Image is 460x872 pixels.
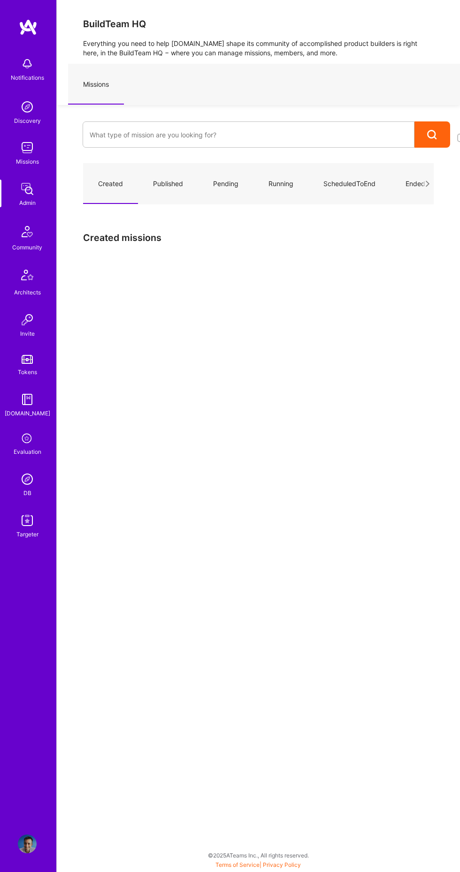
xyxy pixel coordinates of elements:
a: Pending [198,164,253,204]
div: Notifications [11,73,44,83]
img: guide book [18,390,37,409]
a: Privacy Policy [263,861,301,868]
img: logo [19,19,38,36]
img: Community [16,220,38,243]
h3: BuildTeam HQ [83,19,434,30]
img: User Avatar [18,834,37,853]
a: Running [253,164,308,204]
span: | [215,861,301,868]
a: Terms of Service [215,861,260,868]
h3: Created missions [83,233,434,244]
img: tokens [22,355,33,364]
a: Created [83,164,138,204]
img: bell [18,54,37,73]
input: What type of mission are you looking for? [90,124,407,146]
i: icon SelectionTeam [19,431,36,447]
div: Missions [16,157,39,166]
a: Ended [391,164,440,204]
div: Discovery [14,116,41,126]
i: icon Search [427,130,437,140]
img: admin teamwork [18,180,37,198]
div: DB [23,489,31,498]
div: Community [12,243,42,252]
img: Skill Targeter [18,511,37,530]
img: Architects [16,265,38,288]
img: Invite [18,310,37,329]
p: Everything you need to help [DOMAIN_NAME] shape its community of accomplished product builders is... [83,39,434,57]
div: Evaluation [14,447,41,457]
i: icon Next [424,180,431,187]
div: © 2025 ATeams Inc., All rights reserved. [56,844,460,867]
img: Admin Search [18,470,37,489]
a: User Avatar [15,834,39,853]
a: Published [138,164,198,204]
div: Invite [20,329,35,338]
a: Missions [68,65,124,105]
img: discovery [18,98,37,116]
div: Tokens [18,368,37,377]
div: Architects [14,288,41,297]
img: teamwork [18,138,37,157]
div: [DOMAIN_NAME] [5,409,50,418]
a: ScheduledToEnd [308,164,391,204]
div: Targeter [16,530,38,539]
div: Admin [19,198,36,208]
